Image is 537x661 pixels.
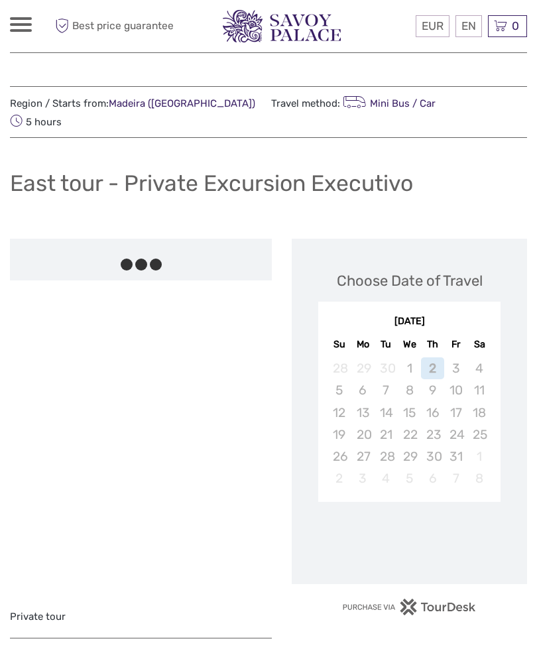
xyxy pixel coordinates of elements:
div: Not available Tuesday, September 30th, 2025 [375,357,398,379]
div: Fr [444,335,467,353]
div: Th [421,335,444,353]
div: Not available Monday, October 13th, 2025 [351,402,375,424]
div: Not available Saturday, October 11th, 2025 [467,379,491,401]
span: Best price guarantee [52,15,174,37]
div: Not available Saturday, November 1st, 2025 [467,446,491,467]
a: Madeira ([GEOGRAPHIC_DATA]) [109,97,255,109]
div: Not available Thursday, November 6th, 2025 [421,467,444,489]
div: Not available Thursday, October 2nd, 2025 [421,357,444,379]
div: Not available Wednesday, October 8th, 2025 [398,379,421,401]
div: Not available Thursday, October 30th, 2025 [421,446,444,467]
img: PurchaseViaTourDesk.png [342,599,477,615]
div: Not available Friday, October 3rd, 2025 [444,357,467,379]
div: Not available Friday, October 24th, 2025 [444,424,467,446]
div: Not available Sunday, October 19th, 2025 [328,424,351,446]
div: Not available Monday, November 3rd, 2025 [351,467,375,489]
div: Not available Monday, October 27th, 2025 [351,446,375,467]
div: Not available Sunday, October 12th, 2025 [328,402,351,424]
div: Not available Wednesday, November 5th, 2025 [398,467,421,489]
div: Not available Tuesday, November 4th, 2025 [375,467,398,489]
span: 0 [510,19,521,32]
div: Not available Monday, October 6th, 2025 [351,379,375,401]
span: EUR [422,19,444,32]
div: Not available Friday, October 10th, 2025 [444,379,467,401]
span: 5 hours [10,112,62,131]
div: Not available Friday, October 17th, 2025 [444,402,467,424]
div: Not available Wednesday, October 22nd, 2025 [398,424,421,446]
a: Mini Bus / Car [340,97,436,109]
div: Not available Friday, November 7th, 2025 [444,467,467,489]
div: Not available Thursday, October 9th, 2025 [421,379,444,401]
div: EN [455,15,482,37]
div: [DATE] [318,315,501,329]
div: Su [328,335,351,353]
div: Not available Sunday, September 28th, 2025 [328,357,351,379]
div: month 2025-10 [322,357,496,489]
div: Not available Saturday, October 25th, 2025 [467,424,491,446]
div: Not available Wednesday, October 1st, 2025 [398,357,421,379]
div: Sa [467,335,491,353]
div: Private tour [10,610,272,624]
span: Region / Starts from: [10,97,255,111]
div: Not available Sunday, October 26th, 2025 [328,446,351,467]
div: Not available Wednesday, October 15th, 2025 [398,402,421,424]
div: Not available Wednesday, October 29th, 2025 [398,446,421,467]
div: Tu [375,335,398,353]
div: Not available Tuesday, October 14th, 2025 [375,402,398,424]
div: Not available Tuesday, October 7th, 2025 [375,379,398,401]
h1: East tour - Private Excursion Executivo [10,170,413,197]
div: Not available Monday, September 29th, 2025 [351,357,375,379]
div: Not available Tuesday, October 21st, 2025 [375,424,398,446]
div: Not available Friday, October 31st, 2025 [444,446,467,467]
div: Not available Thursday, October 16th, 2025 [421,402,444,424]
div: Not available Sunday, November 2nd, 2025 [328,467,351,489]
div: Not available Tuesday, October 28th, 2025 [375,446,398,467]
div: Mo [351,335,375,353]
img: 3279-876b4492-ee62-4c61-8ef8-acb0a8f63b96_logo_small.png [223,10,341,42]
div: Not available Sunday, October 5th, 2025 [328,379,351,401]
div: Not available Monday, October 20th, 2025 [351,424,375,446]
div: We [398,335,421,353]
div: Not available Saturday, November 8th, 2025 [467,467,491,489]
div: Choose Date of Travel [337,270,483,291]
div: Not available Saturday, October 18th, 2025 [467,402,491,424]
span: Travel method: [271,93,436,112]
div: Not available Thursday, October 23rd, 2025 [421,424,444,446]
div: Not available Saturday, October 4th, 2025 [467,357,491,379]
div: Loading... [405,536,414,544]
